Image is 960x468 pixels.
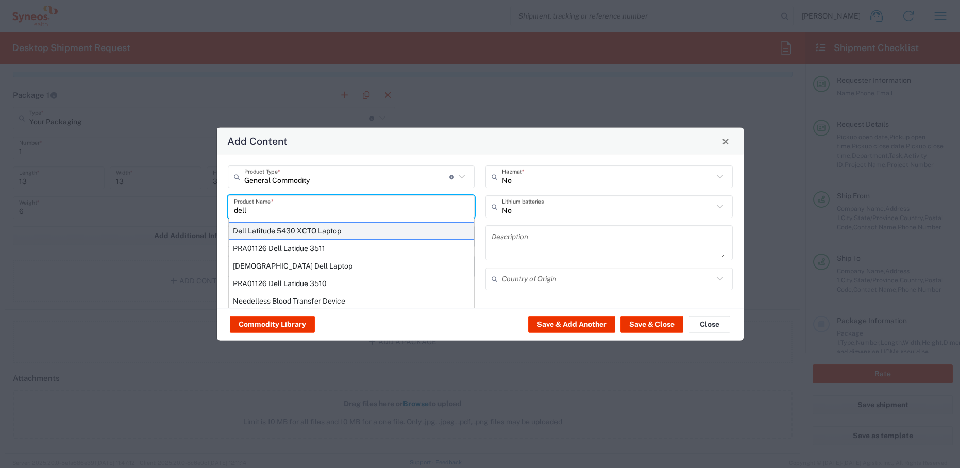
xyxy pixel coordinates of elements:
button: Commodity Library [230,316,315,332]
div: Dell Latitude 5430 XCTO Laptop [229,222,474,240]
div: Needelless Blood Transfer Device [229,292,474,310]
h4: Add Content [227,133,288,148]
div: PRA01126 Dell Latidue 3511 [229,240,474,257]
button: Close [689,316,730,332]
div: PRA01126 Dell Latidue 3510 [229,275,474,292]
div: Theravance Dell Laptop [229,257,474,275]
button: Save & Close [620,316,683,332]
button: Save & Add Another [528,316,615,332]
button: Close [718,134,733,148]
